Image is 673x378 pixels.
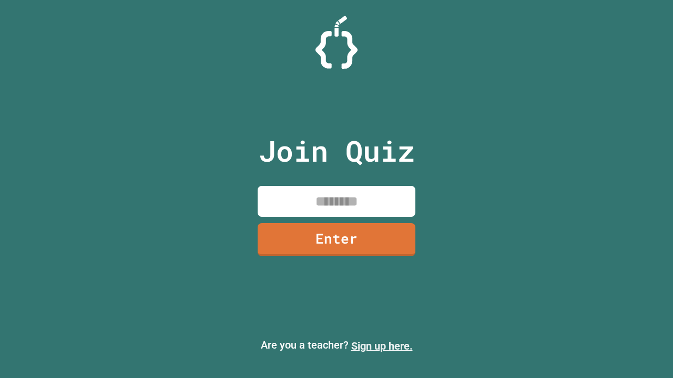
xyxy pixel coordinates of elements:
a: Enter [258,223,415,256]
iframe: chat widget [586,290,662,335]
img: Logo.svg [315,16,358,69]
a: Sign up here. [351,340,413,352]
p: Are you a teacher? [8,337,665,354]
p: Join Quiz [259,129,415,173]
iframe: chat widget [629,336,662,367]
